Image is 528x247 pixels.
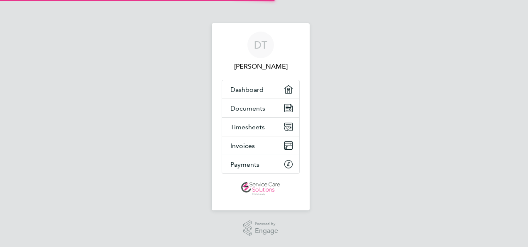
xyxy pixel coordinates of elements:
[222,32,300,72] a: DT[PERSON_NAME]
[255,227,278,235] span: Engage
[230,104,265,112] span: Documents
[222,182,300,195] a: Go to home page
[230,142,255,150] span: Invoices
[222,80,299,99] a: Dashboard
[230,161,259,168] span: Payments
[254,40,267,50] span: DT
[241,182,280,195] img: servicecare-logo-retina.png
[222,62,300,72] span: Donna Thompson
[243,220,279,236] a: Powered byEngage
[230,86,264,94] span: Dashboard
[212,23,310,210] nav: Main navigation
[230,123,265,131] span: Timesheets
[222,136,299,155] a: Invoices
[222,99,299,117] a: Documents
[222,118,299,136] a: Timesheets
[255,220,278,227] span: Powered by
[222,155,299,173] a: Payments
